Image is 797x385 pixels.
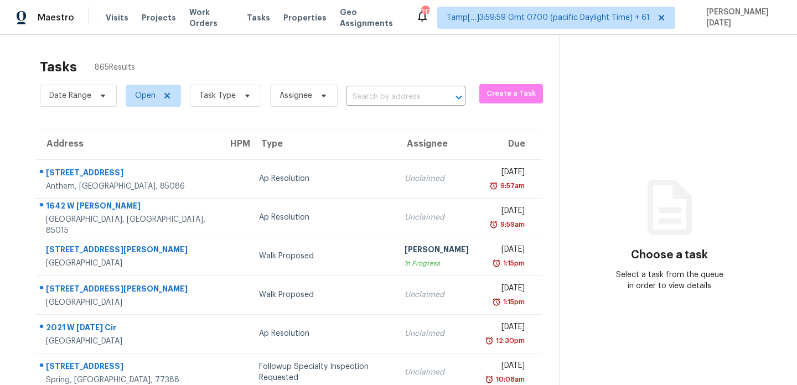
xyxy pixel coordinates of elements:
div: 1:15pm [501,296,525,308]
th: Assignee [396,128,478,159]
div: [DATE] [487,321,525,335]
span: Task Type [199,90,236,101]
img: Overdue Alarm Icon [489,180,498,191]
div: 2021 W [DATE] Cir [46,322,210,336]
div: [STREET_ADDRESS] [46,167,210,181]
div: 1:15pm [501,258,525,269]
div: 10:08am [494,374,525,385]
div: [DATE] [487,360,525,374]
div: 1642 W [PERSON_NAME] [46,200,210,214]
div: Unclaimed [405,173,469,184]
div: [DATE] [487,283,525,296]
div: 717 [421,7,429,18]
div: [DATE] [487,244,525,258]
span: Properties [283,12,327,23]
div: Ap Resolution [259,173,387,184]
div: Unclaimed [405,212,469,223]
div: 9:57am [498,180,525,191]
div: [PERSON_NAME] [405,244,469,258]
div: 12:30pm [494,335,525,346]
img: Overdue Alarm Icon [485,335,494,346]
span: Visits [106,12,128,23]
span: Create a Task [485,87,537,100]
span: Work Orders [189,7,234,29]
span: [PERSON_NAME][DATE] [702,7,780,29]
img: Overdue Alarm Icon [485,374,494,385]
div: [DATE] [487,205,525,219]
img: Overdue Alarm Icon [492,258,501,269]
span: Tamp[…]3:59:59 Gmt 0700 (pacific Daylight Time) + 61 [447,12,650,23]
img: Overdue Alarm Icon [492,296,501,308]
span: Projects [142,12,176,23]
span: 865 Results [95,62,135,73]
div: Ap Resolution [259,212,387,223]
h3: Choose a task [631,249,708,261]
th: Due [478,128,542,159]
th: Type [250,128,396,159]
span: Open [135,90,156,101]
div: [STREET_ADDRESS] [46,361,210,374]
th: HPM [219,128,250,159]
th: Address [35,128,219,159]
div: Unclaimed [405,367,469,378]
span: Tasks [247,14,270,22]
h2: Tasks [40,61,77,72]
span: Assignee [280,90,312,101]
div: [GEOGRAPHIC_DATA] [46,297,210,308]
input: Search by address [346,89,434,106]
div: Unclaimed [405,289,469,300]
div: [GEOGRAPHIC_DATA], [GEOGRAPHIC_DATA], 85015 [46,214,210,236]
div: Followup Specialty Inspection Requested [259,361,387,383]
span: Maestro [38,12,74,23]
div: Walk Proposed [259,289,387,300]
span: Date Range [49,90,91,101]
div: [STREET_ADDRESS][PERSON_NAME] [46,283,210,297]
span: Geo Assignments [340,7,403,29]
button: Create a Task [479,84,543,103]
div: [STREET_ADDRESS][PERSON_NAME] [46,244,210,258]
div: Walk Proposed [259,251,387,262]
div: Unclaimed [405,328,469,339]
div: Select a task from the queue in order to view details [615,269,724,292]
div: [GEOGRAPHIC_DATA] [46,336,210,347]
button: Open [451,90,467,105]
div: Ap Resolution [259,328,387,339]
div: 9:59am [498,219,525,230]
div: [GEOGRAPHIC_DATA] [46,258,210,269]
div: Anthem, [GEOGRAPHIC_DATA], 85086 [46,181,210,192]
div: [DATE] [487,167,525,180]
img: Overdue Alarm Icon [489,219,498,230]
div: In Progress [405,258,469,269]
